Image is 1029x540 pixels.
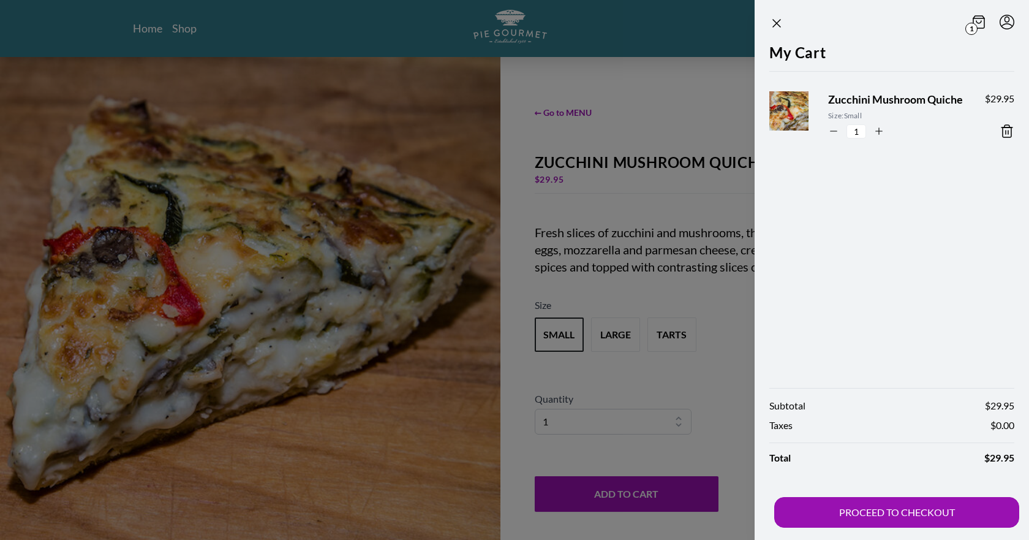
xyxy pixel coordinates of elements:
[985,91,1014,106] span: $ 29.95
[984,451,1014,465] span: $ 29.95
[769,398,805,413] span: Subtotal
[990,418,1014,433] span: $ 0.00
[769,16,784,31] button: Close panel
[828,110,965,121] span: Size: Small
[769,451,791,465] span: Total
[965,23,978,35] span: 1
[769,418,793,433] span: Taxes
[828,91,965,108] span: Zucchini Mushroom Quiche
[985,398,1014,413] span: $ 29.95
[769,42,1014,71] h2: My Cart
[763,80,838,154] img: Product Image
[1000,15,1014,29] button: Menu
[774,497,1019,528] button: PROCEED TO CHECKOUT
